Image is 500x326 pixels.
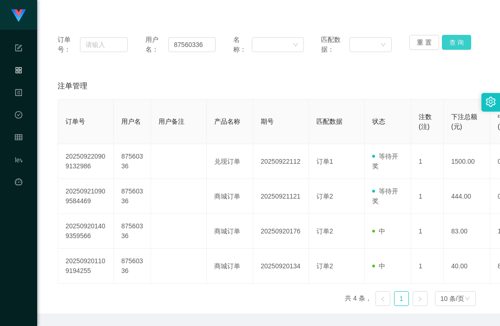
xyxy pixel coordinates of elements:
i: 图标: down [381,42,386,48]
td: 1 [411,179,444,214]
td: 87560336 [114,179,151,214]
i: 图标: profile [15,85,22,103]
td: 20250920176 [253,214,309,249]
td: 1 [411,214,444,249]
td: 87560336 [114,144,151,179]
a: 图标: dashboard平台首页 [15,173,22,267]
td: 83.00 [444,214,490,249]
td: 20250922112 [253,144,309,179]
a: 1 [395,292,408,306]
i: 图标: setting [486,97,496,107]
td: 444.00 [444,179,490,214]
i: 图标: appstore-o [15,62,22,81]
span: 系统配置 [15,45,22,127]
i: 图标: down [293,42,298,48]
td: 202509201109194255 [58,249,114,284]
i: 图标: table [15,129,22,148]
td: 商城订单 [207,179,253,214]
span: 注单管理 [58,80,87,92]
span: 等待开奖 [372,153,398,170]
td: 兑现订单 [207,144,253,179]
td: 20250921121 [253,179,309,214]
div: 10 条/页 [441,292,464,306]
span: 订单2 [316,227,333,235]
span: 匹配数据： [321,35,349,54]
li: 共 4 条， [345,291,372,306]
span: 中 [372,227,385,235]
span: 匹配数据 [316,118,342,125]
span: 订单1 [316,158,333,165]
i: 图标: left [380,296,386,302]
li: 1 [394,291,409,306]
i: 图标: form [15,40,22,59]
td: 202509201409359566 [58,214,114,249]
td: 202509210909584469 [58,179,114,214]
a: level [15,151,22,169]
span: 产品管理 [15,67,22,150]
span: 注数(注) [419,113,432,130]
i: 图标: right [417,296,423,302]
td: 商城订单 [207,214,253,249]
button: 查 询 [442,35,472,50]
span: 中 [372,262,385,270]
span: 订单号 [66,118,85,125]
i: 图标: down [465,296,470,302]
input: 请输入 [80,37,128,52]
span: 订单2 [316,193,333,200]
li: 上一页 [375,291,390,306]
td: 202509220909132986 [58,144,114,179]
span: 用户名 [121,118,141,125]
i: 图标: check-circle-o [15,107,22,126]
span: 等待开奖 [372,187,398,205]
span: 状态 [372,118,385,125]
td: 40.00 [444,249,490,284]
td: 1500.00 [444,144,490,179]
span: 数据中心 [15,112,22,194]
td: 1 [411,144,444,179]
li: 下一页 [413,291,428,306]
span: 名称： [233,35,251,54]
span: 下注总额(元) [451,113,477,130]
span: 内容中心 [15,89,22,172]
td: 商城订单 [207,249,253,284]
span: 期号 [261,118,274,125]
td: 87560336 [114,214,151,249]
span: 产品名称 [214,118,240,125]
span: 订单2 [316,262,333,270]
span: 会员管理 [15,134,22,217]
span: 订单号： [58,35,80,54]
td: 1 [411,249,444,284]
img: logo.9652507e.png [11,9,26,22]
input: 请输入 [168,37,216,52]
td: 20250920134 [253,249,309,284]
button: 重 置 [409,35,439,50]
td: 87560336 [114,249,151,284]
span: 用户名： [145,35,168,54]
span: 用户备注 [158,118,184,125]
